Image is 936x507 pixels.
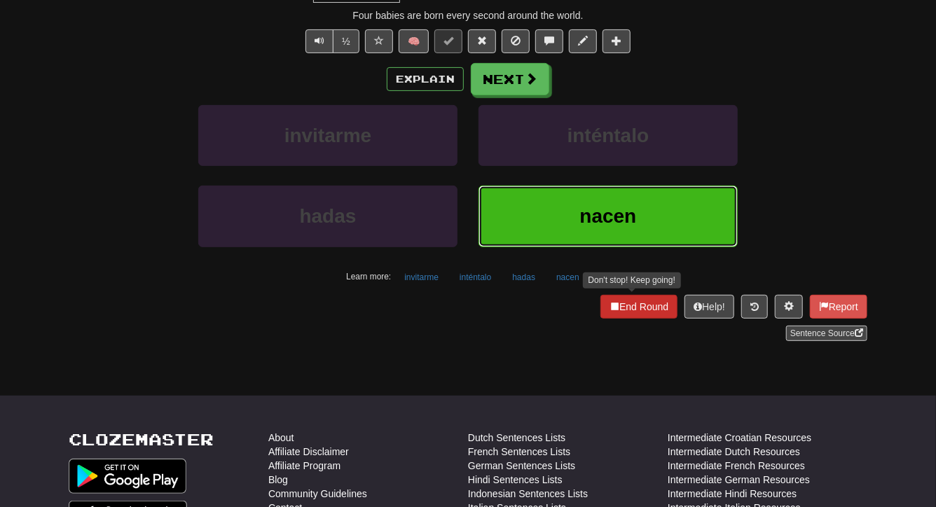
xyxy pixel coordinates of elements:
[471,63,549,95] button: Next
[69,8,867,22] div: Four babies are born every second around the world.
[305,29,333,53] button: Play sentence audio (ctl+space)
[198,186,457,246] button: hadas
[668,473,810,487] a: Intermediate German Resources
[569,29,597,53] button: Edit sentence (alt+d)
[365,29,393,53] button: Favorite sentence (alt+f)
[567,125,649,146] span: inténtalo
[668,459,805,473] a: Intermediate French Resources
[468,487,588,501] a: Indonesian Sentences Lists
[303,29,359,53] div: Text-to-speech controls
[504,267,543,288] button: hadas
[268,473,288,487] a: Blog
[684,295,734,319] button: Help!
[468,473,563,487] a: Hindi Sentences Lists
[549,267,587,288] button: nacen
[69,459,186,494] img: Get it on Google Play
[479,186,738,246] button: nacen
[468,445,570,459] a: French Sentences Lists
[580,205,637,227] span: nacen
[268,431,294,445] a: About
[397,267,446,288] button: invitarme
[583,272,681,289] div: Don't stop! Keep going!
[468,459,575,473] a: German Sentences Lists
[300,205,357,227] span: hadas
[668,487,797,501] a: Intermediate Hindi Resources
[468,431,565,445] a: Dutch Sentences Lists
[198,105,457,166] button: invitarme
[268,459,340,473] a: Affiliate Program
[346,272,391,282] small: Learn more:
[434,29,462,53] button: Set this sentence to 100% Mastered (alt+m)
[668,431,811,445] a: Intermediate Croatian Resources
[479,105,738,166] button: inténtalo
[603,29,631,53] button: Add to collection (alt+a)
[786,326,867,341] a: Sentence Source
[452,267,499,288] button: inténtalo
[668,445,800,459] a: Intermediate Dutch Resources
[387,67,464,91] button: Explain
[810,295,867,319] button: Report
[502,29,530,53] button: Ignore sentence (alt+i)
[600,295,677,319] button: End Round
[741,295,768,319] button: Round history (alt+y)
[268,487,367,501] a: Community Guidelines
[468,29,496,53] button: Reset to 0% Mastered (alt+r)
[333,29,359,53] button: ½
[284,125,372,146] span: invitarme
[535,29,563,53] button: Discuss sentence (alt+u)
[399,29,429,53] button: 🧠
[268,445,349,459] a: Affiliate Disclaimer
[69,431,214,448] a: Clozemaster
